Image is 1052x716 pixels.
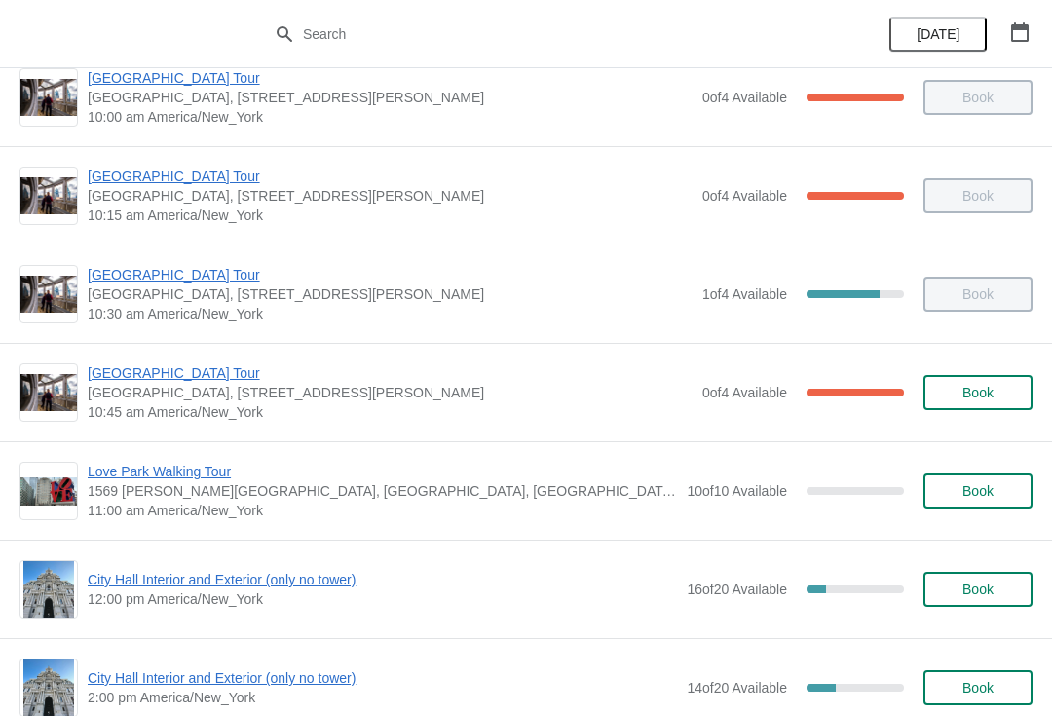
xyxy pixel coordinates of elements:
[20,477,77,506] img: Love Park Walking Tour | 1569 John F Kennedy Boulevard, Philadelphia, PA, USA | 11:00 am America/...
[88,107,693,127] span: 10:00 am America/New_York
[88,284,693,304] span: [GEOGRAPHIC_DATA], [STREET_ADDRESS][PERSON_NAME]
[923,375,1033,410] button: Book
[88,88,693,107] span: [GEOGRAPHIC_DATA], [STREET_ADDRESS][PERSON_NAME]
[702,90,787,105] span: 0 of 4 Available
[962,582,994,597] span: Book
[923,572,1033,607] button: Book
[88,402,693,422] span: 10:45 am America/New_York
[88,589,677,609] span: 12:00 pm America/New_York
[702,188,787,204] span: 0 of 4 Available
[88,265,693,284] span: [GEOGRAPHIC_DATA] Tour
[88,688,677,707] span: 2:00 pm America/New_York
[20,79,77,117] img: City Hall Tower Tour | City Hall Visitor Center, 1400 John F Kennedy Boulevard Suite 121, Philade...
[302,17,789,52] input: Search
[88,481,677,501] span: 1569 [PERSON_NAME][GEOGRAPHIC_DATA], [GEOGRAPHIC_DATA], [GEOGRAPHIC_DATA], [GEOGRAPHIC_DATA]
[88,668,677,688] span: City Hall Interior and Exterior (only no tower)
[962,680,994,696] span: Book
[702,286,787,302] span: 1 of 4 Available
[88,501,677,520] span: 11:00 am America/New_York
[23,561,75,618] img: City Hall Interior and Exterior (only no tower) | | 12:00 pm America/New_York
[88,570,677,589] span: City Hall Interior and Exterior (only no tower)
[23,659,75,716] img: City Hall Interior and Exterior (only no tower) | | 2:00 pm America/New_York
[687,582,787,597] span: 16 of 20 Available
[88,462,677,481] span: Love Park Walking Tour
[20,177,77,215] img: City Hall Tower Tour | City Hall Visitor Center, 1400 John F Kennedy Boulevard Suite 121, Philade...
[88,167,693,186] span: [GEOGRAPHIC_DATA] Tour
[88,206,693,225] span: 10:15 am America/New_York
[20,374,77,412] img: City Hall Tower Tour | City Hall Visitor Center, 1400 John F Kennedy Boulevard Suite 121, Philade...
[923,473,1033,509] button: Book
[20,276,77,314] img: City Hall Tower Tour | City Hall Visitor Center, 1400 John F Kennedy Boulevard Suite 121, Philade...
[923,670,1033,705] button: Book
[88,304,693,323] span: 10:30 am America/New_York
[962,483,994,499] span: Book
[88,186,693,206] span: [GEOGRAPHIC_DATA], [STREET_ADDRESS][PERSON_NAME]
[917,26,959,42] span: [DATE]
[702,385,787,400] span: 0 of 4 Available
[687,483,787,499] span: 10 of 10 Available
[88,383,693,402] span: [GEOGRAPHIC_DATA], [STREET_ADDRESS][PERSON_NAME]
[687,680,787,696] span: 14 of 20 Available
[962,385,994,400] span: Book
[88,68,693,88] span: [GEOGRAPHIC_DATA] Tour
[889,17,987,52] button: [DATE]
[88,363,693,383] span: [GEOGRAPHIC_DATA] Tour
